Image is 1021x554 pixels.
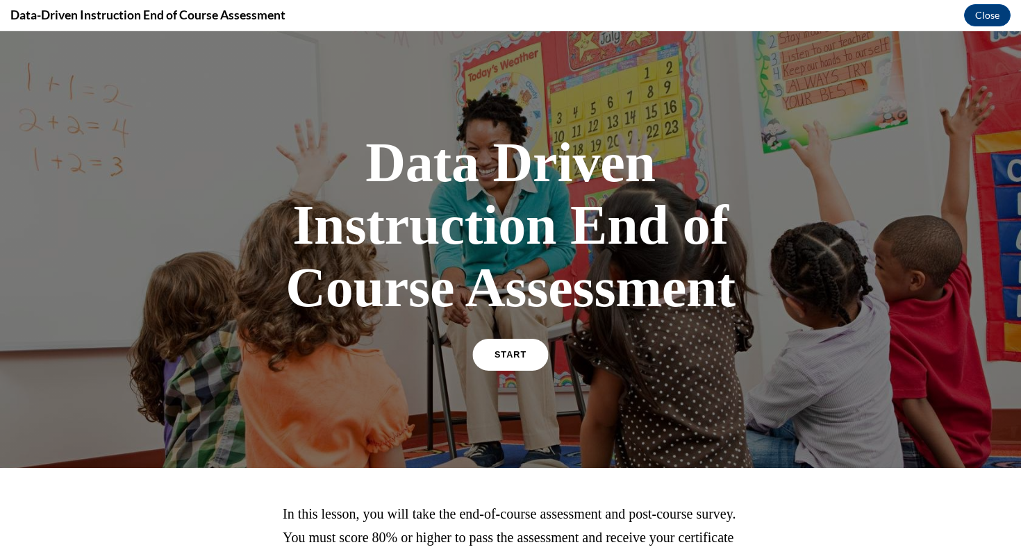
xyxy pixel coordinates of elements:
[964,4,1011,26] button: Close
[472,308,548,339] a: START
[495,319,526,329] span: START
[283,475,736,537] span: In this lesson, you will take the end-of-course assessment and post-course survey. You must score...
[10,6,285,24] h4: Data-Driven Instruction End of Course Assessment
[267,100,754,287] h1: Data Driven Instruction End of Course Assessment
